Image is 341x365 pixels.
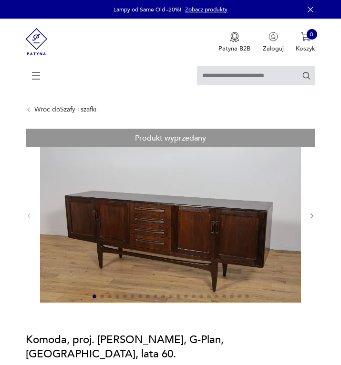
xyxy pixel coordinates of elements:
[40,129,301,303] img: Zdjęcie produktu Komoda, proj. V. Wilkins, G-Plan, Wielka Brytania, lata 60.
[26,333,316,362] h1: Komoda, proj. [PERSON_NAME], G-Plan, [GEOGRAPHIC_DATA], lata 60.
[114,6,181,13] p: Lampy od Same Old -20%!
[302,71,311,80] button: Szukaj
[218,44,250,53] p: Patyna B2B
[218,32,250,53] a: Ikona medaluPatyna B2B
[230,32,239,42] img: Ikona medalu
[263,44,284,53] p: Zaloguj
[263,32,284,53] button: Zaloguj
[34,106,96,113] a: Wróć doSzafy i szafki
[26,129,316,147] div: Produkt wyprzedany
[307,29,317,40] div: 0
[26,19,48,65] img: Patyna - sklep z meblami i dekoracjami vintage
[296,32,315,53] button: 0Koszyk
[185,6,227,13] a: Zobacz produkty
[301,32,310,41] img: Ikona koszyka
[296,44,315,53] p: Koszyk
[218,32,250,53] button: Patyna B2B
[269,32,278,41] img: Ikonka użytkownika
